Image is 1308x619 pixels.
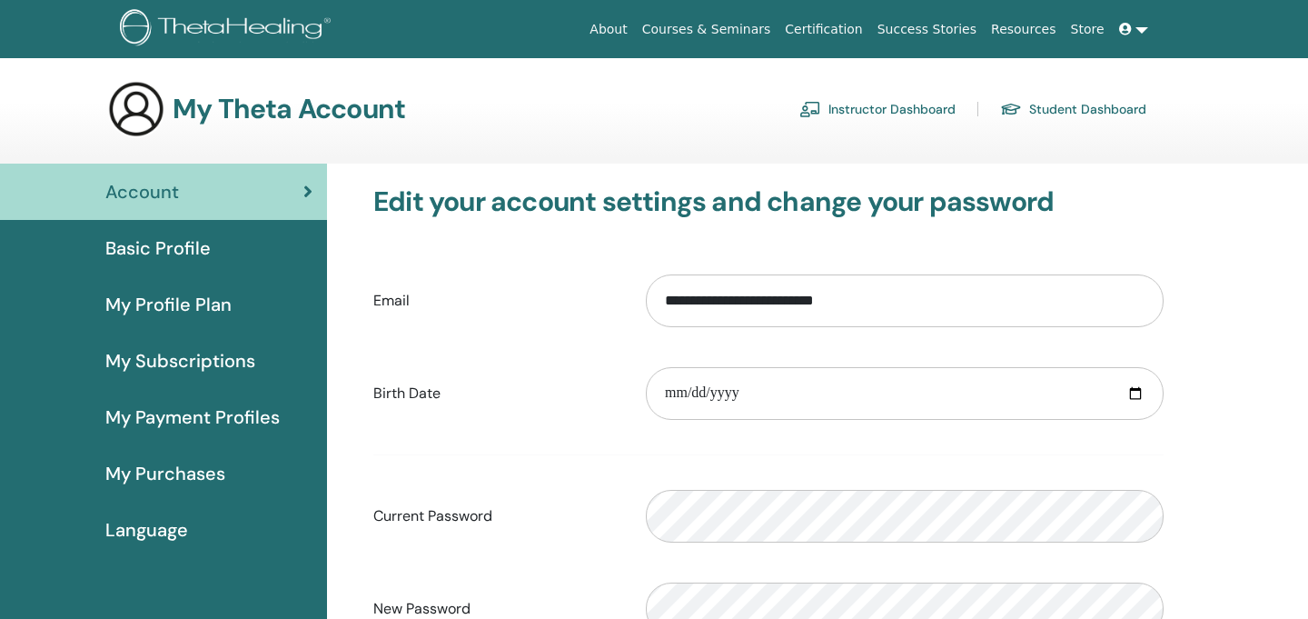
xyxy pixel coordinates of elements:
[778,13,869,46] a: Certification
[105,347,255,374] span: My Subscriptions
[1000,95,1146,124] a: Student Dashboard
[1064,13,1112,46] a: Store
[105,460,225,487] span: My Purchases
[105,404,280,431] span: My Payment Profiles
[799,101,821,117] img: chalkboard-teacher.svg
[360,284,632,318] label: Email
[360,499,632,534] label: Current Password
[360,376,632,411] label: Birth Date
[105,178,179,205] span: Account
[107,80,165,138] img: generic-user-icon.jpg
[799,95,956,124] a: Instructor Dashboard
[105,516,188,544] span: Language
[105,291,232,318] span: My Profile Plan
[120,9,337,50] img: logo.png
[635,13,778,46] a: Courses & Seminars
[1000,102,1022,117] img: graduation-cap.svg
[870,13,984,46] a: Success Stories
[173,93,405,125] h3: My Theta Account
[105,235,211,262] span: Basic Profile
[984,13,1064,46] a: Resources
[582,13,634,46] a: About
[373,185,1164,218] h3: Edit your account settings and change your password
